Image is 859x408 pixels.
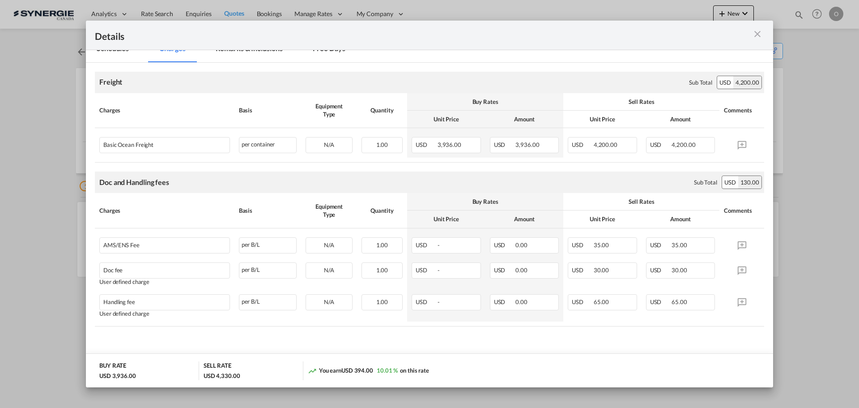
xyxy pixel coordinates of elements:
[733,76,761,89] div: 4,200.00
[324,241,334,249] span: N/A
[515,141,539,148] span: 3,936.00
[572,241,592,249] span: USD
[438,141,461,148] span: 3,936.00
[376,298,388,305] span: 1.00
[239,206,297,215] div: Basis
[494,241,515,249] span: USD
[308,366,317,375] md-icon: icon-trending-up
[416,266,436,274] span: USD
[568,98,715,106] div: Sell Rates
[204,361,231,372] div: SELL RATE
[494,141,515,148] span: USD
[324,141,334,148] span: N/A
[361,206,403,215] div: Quantity
[205,38,293,62] md-tab-item: Remarks & Inclusions
[494,266,515,274] span: USD
[204,372,240,380] div: USD 4,330.00
[95,30,697,41] div: Details
[99,372,136,380] div: USD 3,936.00
[376,241,388,249] span: 1.00
[103,295,195,305] div: Handling fee
[376,141,388,148] span: 1.00
[568,198,715,206] div: Sell Rates
[99,310,230,317] div: User defined charge
[719,93,764,128] th: Comments
[594,241,609,249] span: 35.00
[341,367,373,374] span: USD 394.00
[416,141,436,148] span: USD
[672,141,695,148] span: 4,200.00
[407,210,485,228] th: Unit Price
[650,298,671,305] span: USD
[302,38,356,62] md-tab-item: Free days
[99,206,230,215] div: Charges
[642,210,720,228] th: Amount
[86,38,140,62] md-tab-item: Schedules
[650,141,671,148] span: USD
[416,298,436,305] span: USD
[485,210,564,228] th: Amount
[672,298,687,305] span: 65.00
[308,366,429,376] div: You earn on this rate
[103,263,195,274] div: Doc fee
[572,298,592,305] span: USD
[99,77,122,87] div: Freight
[672,266,687,274] span: 30.00
[515,298,527,305] span: 0.00
[563,210,642,228] th: Unit Price
[306,102,353,118] div: Equipment Type
[99,361,126,372] div: BUY RATE
[407,111,485,128] th: Unit Price
[239,106,297,114] div: Basis
[103,238,195,249] div: AMS/ENS Fee
[752,29,763,39] md-icon: icon-close m-3 fg-AAA8AD cursor
[86,21,773,388] md-dialog: Port of ...
[738,176,761,189] div: 130.00
[485,111,564,128] th: Amount
[515,241,527,249] span: 0.00
[103,137,195,148] div: Basic Ocean Freight
[324,298,334,305] span: N/A
[717,76,733,89] div: USD
[650,241,671,249] span: USD
[563,111,642,128] th: Unit Price
[594,298,609,305] span: 65.00
[438,298,440,305] span: -
[650,266,671,274] span: USD
[239,262,297,279] div: per B/L
[239,237,297,253] div: per B/L
[642,111,720,128] th: Amount
[412,198,559,206] div: Buy Rates
[594,266,609,274] span: 30.00
[719,193,764,228] th: Comments
[594,141,617,148] span: 4,200.00
[376,266,388,274] span: 1.00
[99,106,230,114] div: Charges
[306,202,353,219] div: Equipment Type
[99,279,230,285] div: User defined charge
[239,137,297,153] div: per container
[86,38,365,62] md-pagination-wrapper: Use the left and right arrow keys to navigate between tabs
[412,98,559,106] div: Buy Rates
[515,266,527,274] span: 0.00
[361,106,403,114] div: Quantity
[149,38,196,62] md-tab-item: Charges
[572,141,592,148] span: USD
[689,78,712,86] div: Sub Total
[572,266,592,274] span: USD
[438,266,440,274] span: -
[377,367,398,374] span: 10.01 %
[722,176,738,189] div: USD
[99,177,169,187] div: Doc and Handling fees
[239,294,297,310] div: per B/L
[694,178,717,186] div: Sub Total
[324,266,334,274] span: N/A
[494,298,515,305] span: USD
[672,241,687,249] span: 35.00
[438,241,440,249] span: -
[416,241,436,249] span: USD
